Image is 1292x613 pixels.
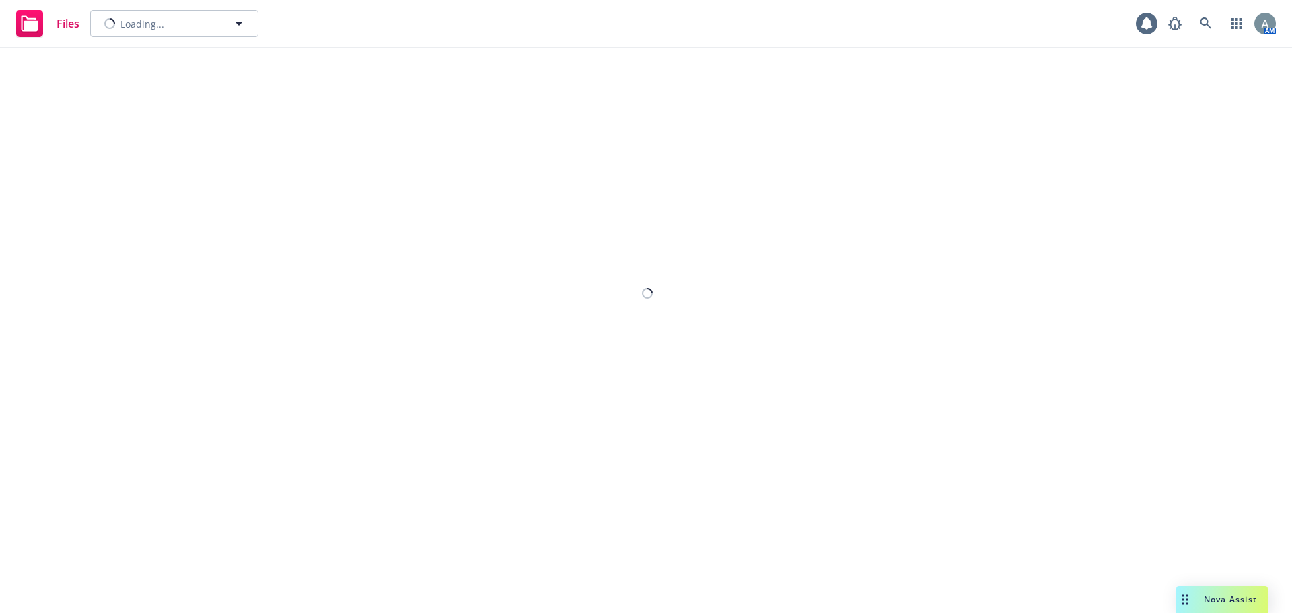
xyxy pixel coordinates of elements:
[90,10,258,37] button: Loading...
[57,18,79,29] span: Files
[1204,593,1257,605] span: Nova Assist
[1223,10,1250,37] a: Switch app
[1161,10,1188,37] a: Report a Bug
[11,5,85,42] a: Files
[1176,586,1193,613] div: Drag to move
[1176,586,1268,613] button: Nova Assist
[1254,13,1276,34] img: photo
[1192,10,1219,37] a: Search
[120,17,164,31] span: Loading...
